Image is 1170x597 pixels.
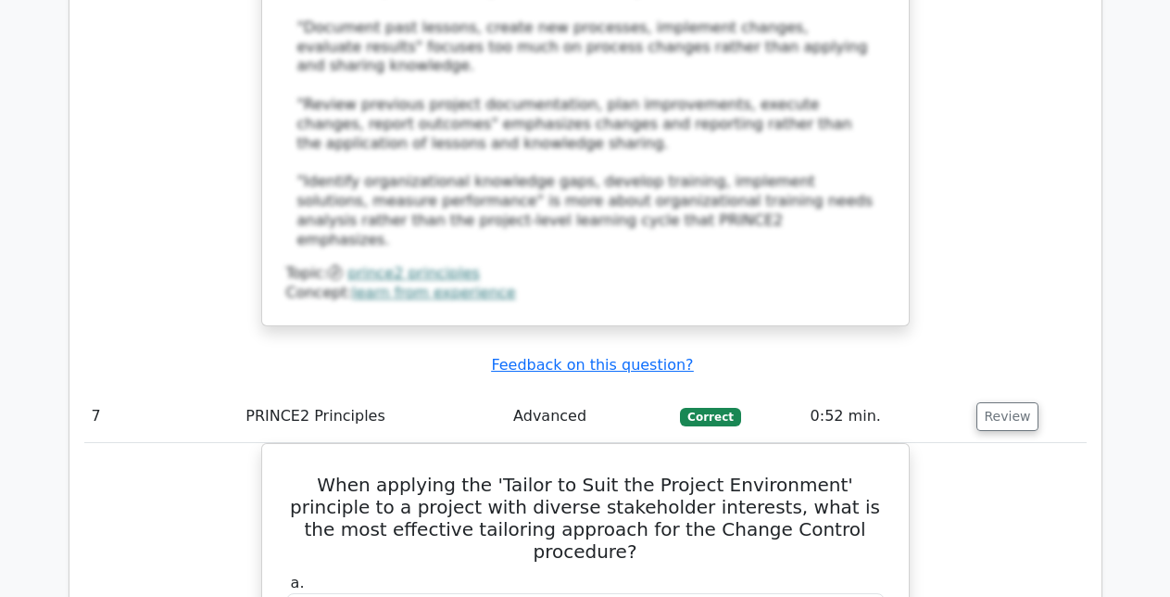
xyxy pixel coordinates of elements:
[284,474,887,563] h5: When applying the 'Tailor to Suit the Project Environment' principle to a project with diverse st...
[976,402,1039,431] button: Review
[506,390,673,443] td: Advanced
[286,284,885,303] div: Concept:
[352,284,516,301] a: learn from experience
[803,390,969,443] td: 0:52 min.
[291,574,305,591] span: a.
[286,264,885,284] div: Topic:
[491,356,693,374] a: Feedback on this question?
[238,390,506,443] td: PRINCE2 Principles
[680,408,740,426] span: Correct
[84,390,239,443] td: 7
[347,264,480,282] a: prince2 principles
